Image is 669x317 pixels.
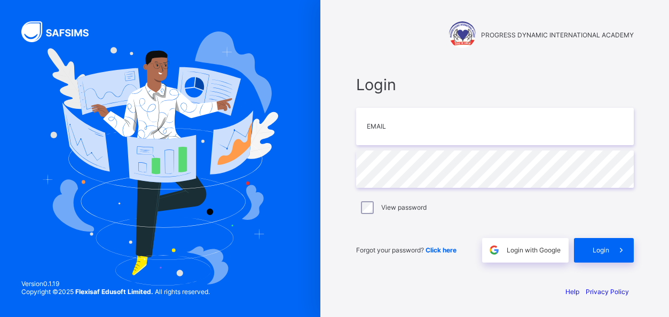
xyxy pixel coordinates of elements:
a: Help [565,288,579,296]
span: Forgot your password? [356,246,457,254]
span: Login with Google [507,246,561,254]
label: View password [381,203,427,211]
span: Login [593,246,609,254]
span: Login [356,75,634,94]
span: PROGRESS DYNAMIC INTERNATIONAL ACADEMY [481,31,634,39]
span: Copyright © 2025 All rights reserved. [21,288,210,296]
strong: Flexisaf Edusoft Limited. [75,288,153,296]
span: Version 0.1.19 [21,280,210,288]
img: google.396cfc9801f0270233282035f929180a.svg [488,244,500,256]
img: Hero Image [42,31,278,285]
a: Privacy Policy [586,288,629,296]
img: SAFSIMS Logo [21,21,101,42]
a: Click here [426,246,457,254]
